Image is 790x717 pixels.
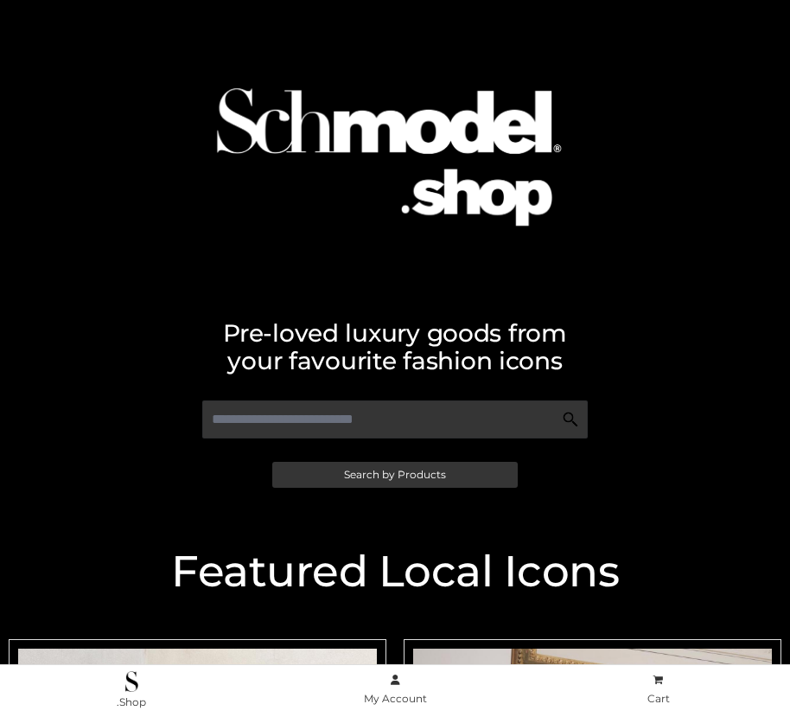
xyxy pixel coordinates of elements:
[562,411,579,428] img: Search Icon
[125,671,138,692] img: .Shop
[272,462,518,488] a: Search by Products
[344,470,446,480] span: Search by Products
[364,692,427,705] span: My Account
[117,695,146,708] span: .Shop
[264,670,527,709] a: My Account
[9,319,781,375] h2: Pre-loved luxury goods from your favourite fashion icons
[647,692,670,705] span: Cart
[526,670,790,709] a: Cart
